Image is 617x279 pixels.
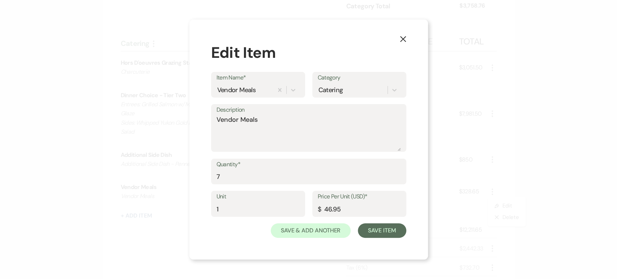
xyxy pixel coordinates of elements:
[318,73,401,83] label: Category
[217,73,300,83] label: Item Name*
[217,192,300,202] label: Unit
[318,85,343,95] div: Catering
[217,159,401,170] label: Quantity*
[318,192,401,202] label: Price Per Unit (USD)*
[217,105,401,115] label: Description
[217,85,256,95] div: Vendor Meals
[271,223,351,238] button: Save & Add Another
[217,115,401,151] textarea: Vendor Meals
[358,223,406,238] button: Save Item
[211,41,406,64] div: Edit Item
[318,205,321,214] div: $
